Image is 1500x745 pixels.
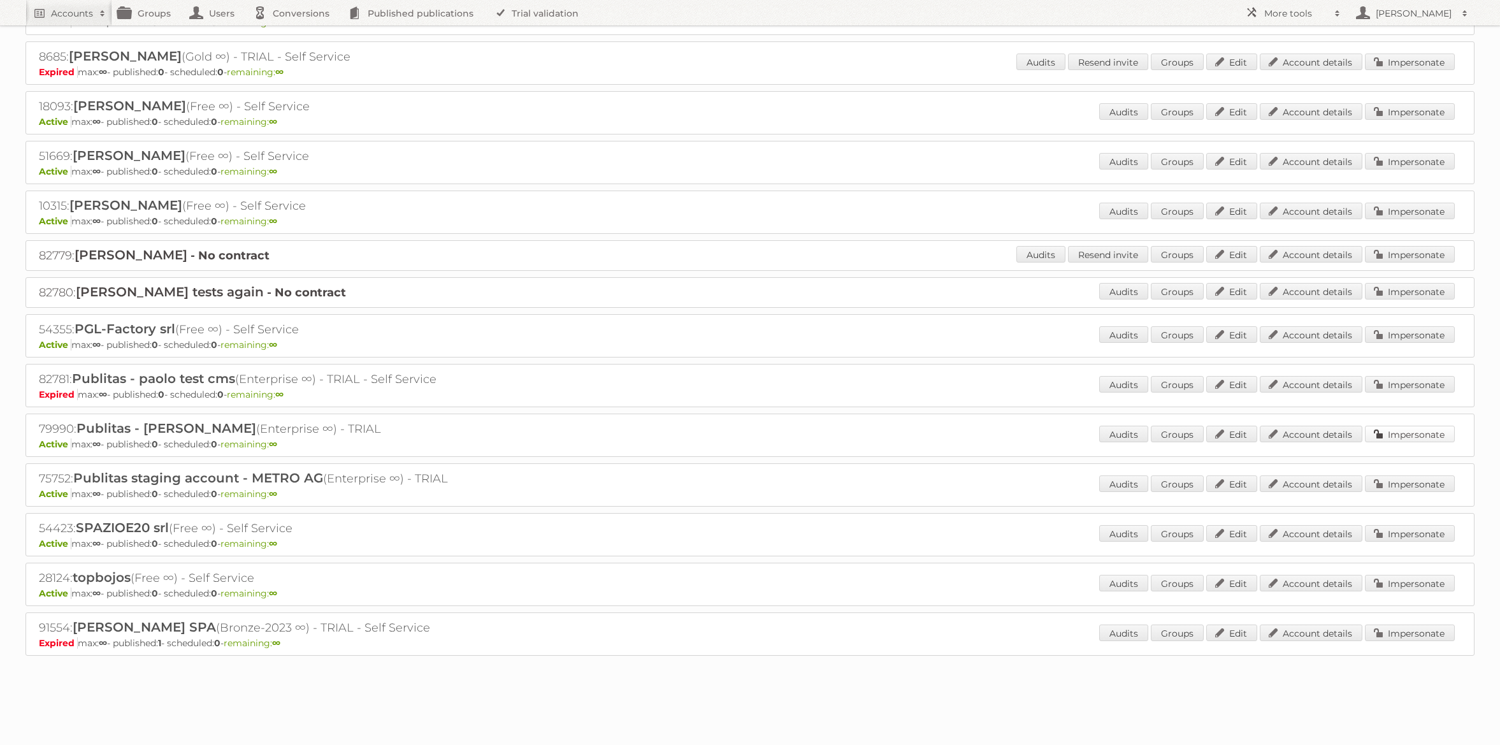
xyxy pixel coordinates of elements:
[158,637,161,649] strong: 1
[39,619,485,636] h2: 91554: (Bronze-2023 ∞) - TRIAL - Self Service
[39,116,1461,127] p: max: - published: - scheduled: -
[1365,283,1455,300] a: Impersonate
[220,438,277,450] span: remaining:
[1068,54,1148,70] a: Resend invite
[1151,625,1204,641] a: Groups
[1365,475,1455,492] a: Impersonate
[39,66,78,78] span: Expired
[220,215,277,227] span: remaining:
[39,488,1461,500] p: max: - published: - scheduled: -
[39,215,1461,227] p: max: - published: - scheduled: -
[1068,246,1148,263] a: Resend invite
[39,371,485,387] h2: 82781: (Enterprise ∞) - TRIAL - Self Service
[1206,326,1257,343] a: Edit
[220,116,277,127] span: remaining:
[227,389,284,400] span: remaining:
[211,438,217,450] strong: 0
[39,116,71,127] span: Active
[1365,54,1455,70] a: Impersonate
[1151,525,1204,542] a: Groups
[92,116,101,127] strong: ∞
[211,538,217,549] strong: 0
[152,339,158,351] strong: 0
[1099,426,1148,442] a: Audits
[39,438,1461,450] p: max: - published: - scheduled: -
[39,66,1461,78] p: max: - published: - scheduled: -
[39,637,78,649] span: Expired
[1260,153,1362,170] a: Account details
[152,116,158,127] strong: 0
[1206,153,1257,170] a: Edit
[39,215,71,227] span: Active
[1260,326,1362,343] a: Account details
[92,588,101,599] strong: ∞
[214,637,220,649] strong: 0
[99,66,107,78] strong: ∞
[1151,326,1204,343] a: Groups
[211,588,217,599] strong: 0
[211,215,217,227] strong: 0
[1260,426,1362,442] a: Account details
[1099,103,1148,120] a: Audits
[39,488,71,500] span: Active
[1206,525,1257,542] a: Edit
[1206,426,1257,442] a: Edit
[39,249,270,263] a: 82779:[PERSON_NAME] - No contract
[1260,203,1362,219] a: Account details
[1260,283,1362,300] a: Account details
[72,371,235,386] span: Publitas - paolo test cms
[275,66,284,78] strong: ∞
[220,538,277,549] span: remaining:
[152,588,158,599] strong: 0
[73,470,323,486] span: Publitas staging account - METRO AG
[1206,203,1257,219] a: Edit
[92,538,101,549] strong: ∞
[75,321,175,336] span: PGL-Factory srl
[211,488,217,500] strong: 0
[99,389,107,400] strong: ∞
[1365,326,1455,343] a: Impersonate
[269,538,277,549] strong: ∞
[1365,376,1455,393] a: Impersonate
[39,438,71,450] span: Active
[1151,246,1204,263] a: Groups
[211,339,217,351] strong: 0
[1099,625,1148,641] a: Audits
[1206,246,1257,263] a: Edit
[269,166,277,177] strong: ∞
[1016,54,1065,70] a: Audits
[39,538,71,549] span: Active
[39,520,485,537] h2: 54423: (Free ∞) - Self Service
[220,488,277,500] span: remaining:
[1365,103,1455,120] a: Impersonate
[51,7,93,20] h2: Accounts
[269,438,277,450] strong: ∞
[92,339,101,351] strong: ∞
[1099,283,1148,300] a: Audits
[1099,203,1148,219] a: Audits
[39,470,485,487] h2: 75752: (Enterprise ∞) - TRIAL
[39,570,485,586] h2: 28124: (Free ∞) - Self Service
[39,48,485,65] h2: 8685: (Gold ∞) - TRIAL - Self Service
[92,488,101,500] strong: ∞
[92,166,101,177] strong: ∞
[224,637,280,649] span: remaining:
[220,339,277,351] span: remaining:
[1260,475,1362,492] a: Account details
[275,389,284,400] strong: ∞
[1206,103,1257,120] a: Edit
[39,588,71,599] span: Active
[73,148,185,163] span: [PERSON_NAME]
[73,570,131,585] span: topbojos
[269,588,277,599] strong: ∞
[1260,246,1362,263] a: Account details
[39,198,485,214] h2: 10315: (Free ∞) - Self Service
[1365,625,1455,641] a: Impersonate
[1365,203,1455,219] a: Impersonate
[75,247,187,263] span: [PERSON_NAME]
[1260,525,1362,542] a: Account details
[1099,153,1148,170] a: Audits
[1099,326,1148,343] a: Audits
[1099,525,1148,542] a: Audits
[1151,54,1204,70] a: Groups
